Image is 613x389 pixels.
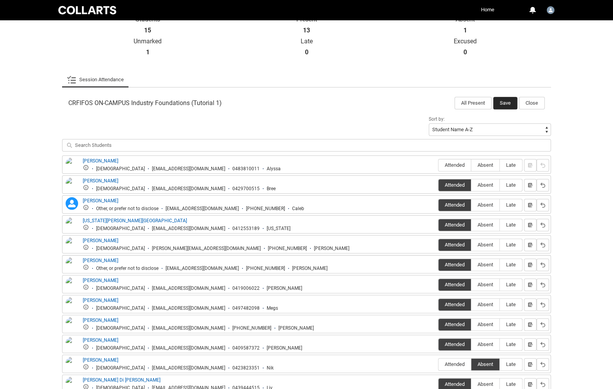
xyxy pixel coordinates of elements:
[536,278,549,291] button: Reset
[96,206,159,212] div: Other, or prefer not to disclose
[292,206,304,212] div: Caleb
[471,222,499,228] span: Absent
[152,186,225,192] div: [EMAIL_ADDRESS][DOMAIN_NAME]
[545,3,556,16] button: User Profile Faculty.mlafontaine
[438,182,471,188] span: Attended
[267,286,302,291] div: [PERSON_NAME]
[66,257,78,274] img: Jake Fennell
[96,266,159,271] div: Other, or prefer not to disclose
[471,262,499,268] span: Absent
[232,186,260,192] div: 0429700515
[438,162,471,168] span: Attended
[267,186,276,192] div: Bree
[232,305,260,311] div: 0497482098
[268,246,307,252] div: [PHONE_NUMBER]
[536,298,549,311] button: Reset
[96,325,145,331] div: [DEMOGRAPHIC_DATA]
[429,116,445,122] span: Sort by:
[232,166,260,172] div: 0483810011
[96,365,145,371] div: [DEMOGRAPHIC_DATA]
[536,338,549,351] button: Reset
[68,99,222,107] span: CRFIFOS ON-CAMPUS Industry Foundations (Tutorial 1)
[152,246,261,252] div: [PERSON_NAME][EMAIL_ADDRESS][DOMAIN_NAME]
[62,72,128,87] li: Session Attendance
[438,302,471,307] span: Attended
[96,246,145,252] div: [DEMOGRAPHIC_DATA]
[166,206,239,212] div: [EMAIL_ADDRESS][DOMAIN_NAME]
[66,197,78,210] lightning-icon: Caleb Ruddick
[500,262,522,268] span: Late
[471,242,499,248] span: Absent
[83,238,118,243] a: [PERSON_NAME]
[524,179,536,191] button: Notes
[152,345,225,351] div: [EMAIL_ADDRESS][DOMAIN_NAME]
[267,365,274,371] div: Nik
[500,282,522,287] span: Late
[524,358,536,371] button: Notes
[146,48,150,56] strong: 1
[471,302,499,307] span: Absent
[152,305,225,311] div: [EMAIL_ADDRESS][DOMAIN_NAME]
[438,321,471,327] span: Attended
[386,37,545,45] p: Excused
[66,317,78,334] img: Neil Golding
[96,186,145,192] div: [DEMOGRAPHIC_DATA]
[66,297,78,314] img: Megan Neville
[96,166,145,172] div: [DEMOGRAPHIC_DATA]
[66,177,78,194] img: Brianna Hudson
[438,282,471,287] span: Attended
[524,278,536,291] button: Notes
[305,48,308,56] strong: 0
[66,357,78,374] img: Niklaus Michelsson
[246,206,285,212] div: [PHONE_NUMBER]
[524,298,536,311] button: Notes
[267,166,281,172] div: Alyssa
[524,219,536,231] button: Notes
[536,159,549,171] button: Reset
[438,341,471,347] span: Attended
[438,361,471,367] span: Attended
[96,305,145,311] div: [DEMOGRAPHIC_DATA]
[152,325,225,331] div: [EMAIL_ADDRESS][DOMAIN_NAME]
[83,258,118,263] a: [PERSON_NAME]
[303,27,310,34] strong: 13
[227,37,386,45] p: Late
[536,219,549,231] button: Reset
[524,338,536,351] button: Notes
[493,97,517,109] button: Save
[83,298,118,303] a: [PERSON_NAME]
[471,162,499,168] span: Absent
[471,361,499,367] span: Absent
[66,237,78,254] img: Gianna Heyns
[524,199,536,211] button: Notes
[438,262,471,268] span: Attended
[500,361,522,367] span: Late
[471,282,499,287] span: Absent
[66,217,78,234] img: Georgia York
[66,277,78,294] img: James Powell
[500,321,522,327] span: Late
[62,139,551,152] input: Search Students
[267,226,290,232] div: [US_STATE]
[471,341,499,347] span: Absent
[438,222,471,228] span: Attended
[83,198,118,203] a: [PERSON_NAME]
[232,365,260,371] div: 0423823351
[524,259,536,271] button: Notes
[500,341,522,347] span: Late
[500,162,522,168] span: Late
[166,266,239,271] div: [EMAIL_ADDRESS][DOMAIN_NAME]
[96,226,145,232] div: [DEMOGRAPHIC_DATA]
[83,178,118,184] a: [PERSON_NAME]
[267,305,278,311] div: Megs
[292,266,328,271] div: [PERSON_NAME]
[500,381,522,387] span: Late
[463,48,467,56] strong: 0
[536,259,549,271] button: Reset
[83,158,118,164] a: [PERSON_NAME]
[500,202,522,208] span: Late
[519,97,545,109] button: Close
[471,182,499,188] span: Absent
[232,325,271,331] div: [PHONE_NUMBER]
[96,345,145,351] div: [DEMOGRAPHIC_DATA]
